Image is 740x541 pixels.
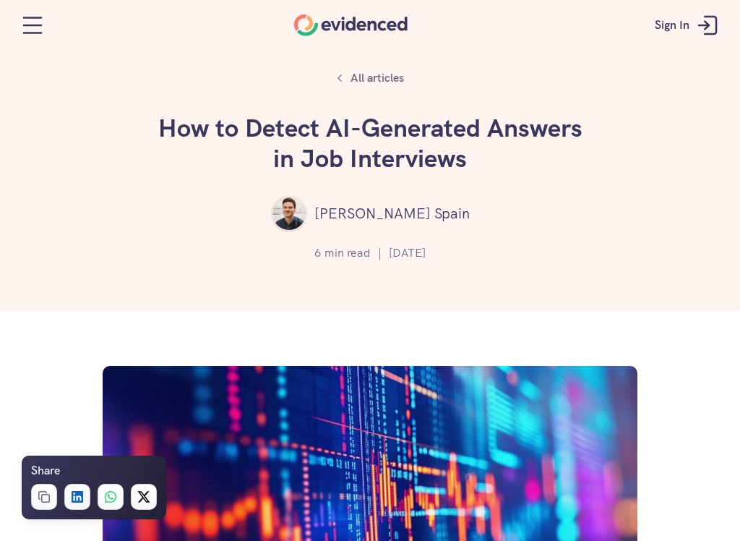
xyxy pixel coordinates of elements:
[314,202,470,225] p: [PERSON_NAME] Spain
[324,244,371,263] p: min read
[378,244,382,263] p: |
[329,65,412,91] a: All articles
[271,195,307,231] img: ""
[314,244,321,263] p: 6
[31,461,60,480] h6: Share
[655,16,689,35] p: Sign In
[644,4,733,47] a: Sign In
[294,14,408,36] a: Home
[153,113,587,174] h1: How to Detect AI-Generated Answers in Job Interviews
[350,69,404,88] p: All articles
[389,244,426,263] p: [DATE]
